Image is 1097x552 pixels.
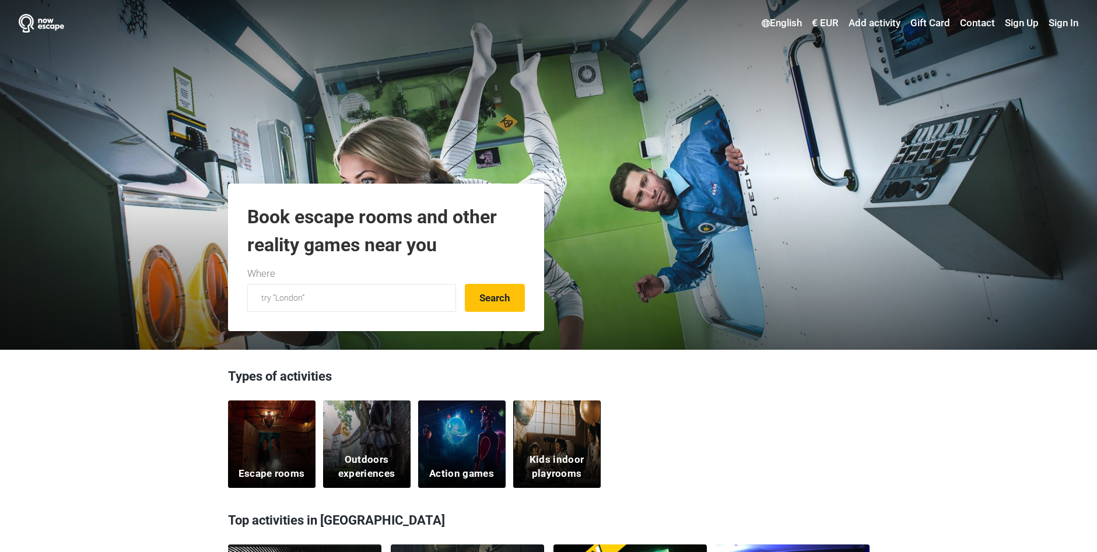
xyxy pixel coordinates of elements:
button: Search [465,284,525,312]
a: Outdoors experiences [323,400,411,488]
label: Where [247,266,275,282]
img: Nowescape logo [19,14,64,33]
a: Add activity [846,13,903,34]
img: English [762,19,770,27]
a: Escape rooms [228,400,316,488]
h5: Escape rooms [239,467,305,481]
h5: Action games [429,467,494,481]
h1: Book escape rooms and other reality games near you [247,203,525,259]
h5: Kids indoor playrooms [520,453,593,481]
a: Sign In [1046,13,1078,34]
a: Gift Card [907,13,953,34]
a: Kids indoor playrooms [513,400,601,488]
input: try “London” [247,284,456,312]
h5: Outdoors experiences [330,453,403,481]
a: Contact [957,13,998,34]
h3: Top activities in [GEOGRAPHIC_DATA] [228,505,870,536]
a: Sign Up [1002,13,1042,34]
h3: Types of activities [228,367,870,392]
a: Action games [418,400,506,488]
a: € EUR [809,13,842,34]
a: English [759,13,805,34]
